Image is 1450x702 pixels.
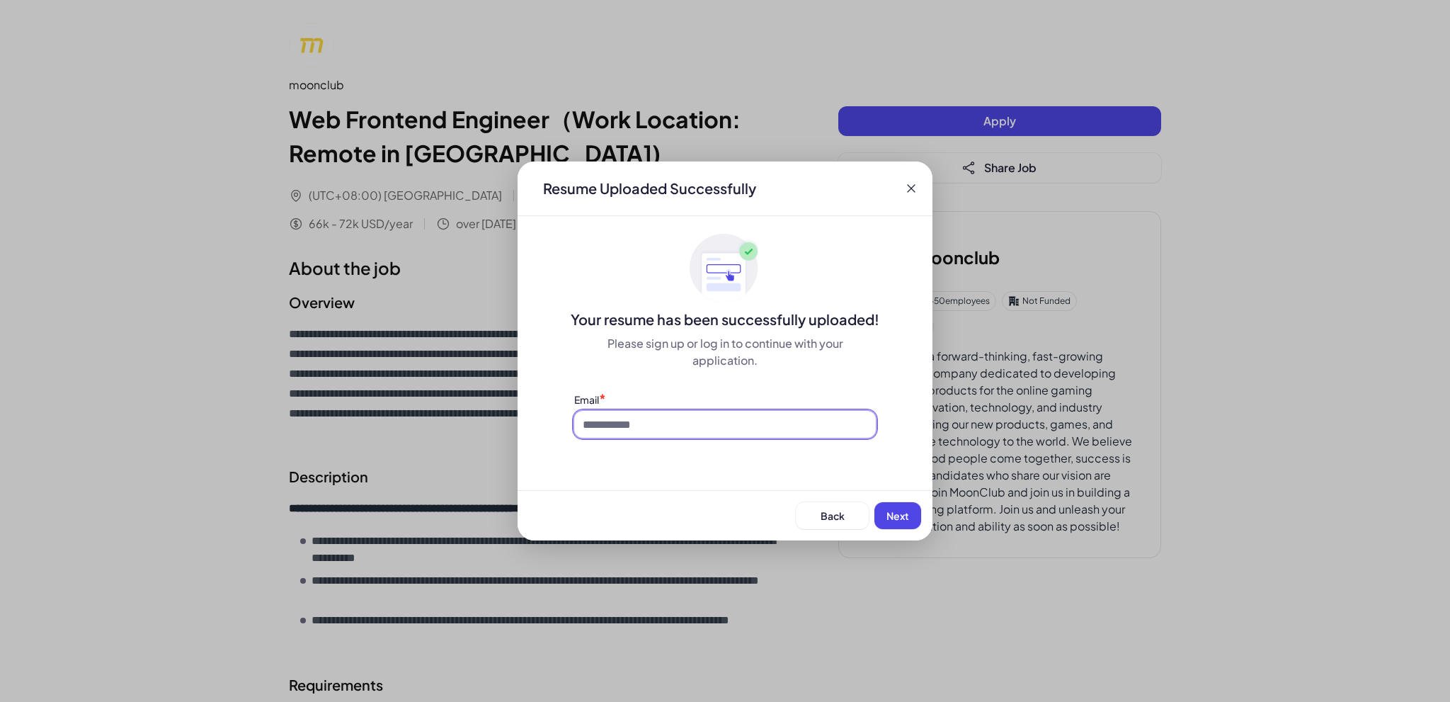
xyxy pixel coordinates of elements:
[886,509,909,522] span: Next
[574,335,876,369] div: Please sign up or log in to continue with your application.
[518,310,932,329] div: Your resume has been successfully uploaded!
[796,502,869,529] button: Back
[874,502,921,529] button: Next
[821,509,845,522] span: Back
[574,393,599,406] label: Email
[690,233,760,304] img: ApplyedMaskGroup3.svg
[532,179,767,198] div: Resume Uploaded Successfully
